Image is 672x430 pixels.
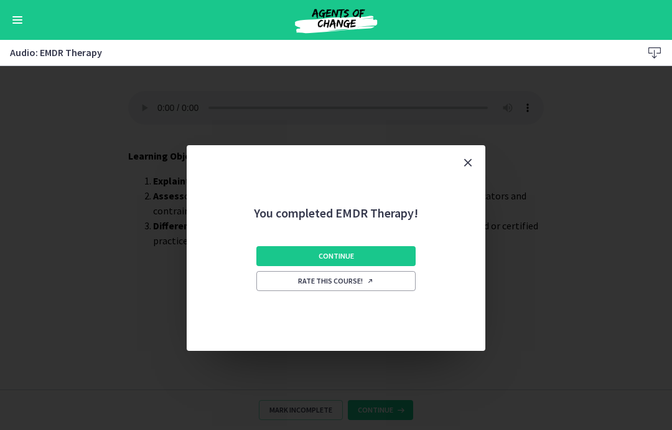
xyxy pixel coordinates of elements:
a: Rate this course! Opens in a new window [256,271,416,291]
button: Close [450,145,485,180]
img: Agents of Change [261,5,411,35]
i: Opens in a new window [366,277,374,285]
h2: You completed EMDR Therapy! [254,180,418,221]
span: Continue [319,251,354,261]
button: Enable menu [10,12,25,27]
button: Continue [256,246,416,266]
span: Rate this course! [298,276,374,286]
h3: Audio: EMDR Therapy [10,45,622,60]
